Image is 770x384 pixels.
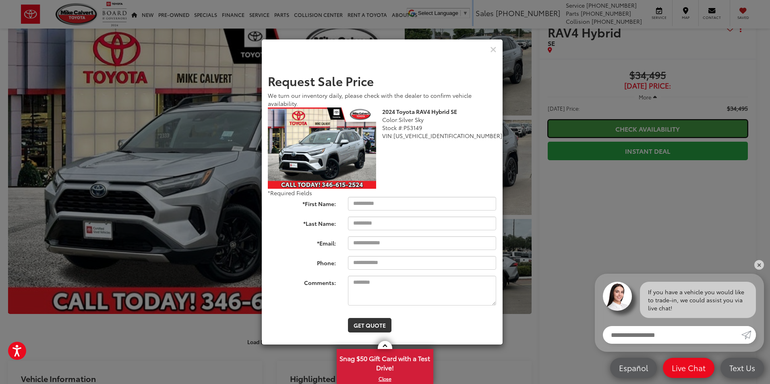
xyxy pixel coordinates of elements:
[262,236,342,247] label: *Email:
[603,326,741,344] input: Enter your message
[268,189,312,197] span: *Required Fields
[490,45,497,54] button: Close
[348,318,391,332] button: Get Quote
[382,107,457,116] b: 2024 Toyota RAV4 Hybrid SE
[262,256,342,267] label: Phone:
[720,358,764,378] a: Text Us
[668,363,710,373] span: Live Chat
[382,124,404,132] span: Stock #:
[663,358,714,378] a: Live Chat
[262,197,342,208] label: *First Name:
[268,74,497,87] h2: Request Sale Price
[615,363,652,373] span: Español
[603,282,632,311] img: Agent profile photo
[404,124,422,132] span: P53149
[640,282,756,318] div: If you have a vehicle you would like to trade-in, we could assist you via live chat!
[262,276,342,287] label: Comments:
[399,116,424,124] span: Silver Sky
[268,91,497,107] div: We turn our inventory daily, please check with the dealer to confirm vehicle availability.
[262,217,342,227] label: *Last Name:
[741,326,756,344] a: Submit
[268,107,376,189] img: 2024 Toyota RAV4 Hybrid SE
[393,132,502,140] span: [US_VEHICLE_IDENTIFICATION_NUMBER]
[382,132,393,140] span: VIN:
[610,358,657,378] a: Español
[725,363,759,373] span: Text Us
[382,116,399,124] span: Color:
[337,350,433,374] span: Snag $50 Gift Card with a Test Drive!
